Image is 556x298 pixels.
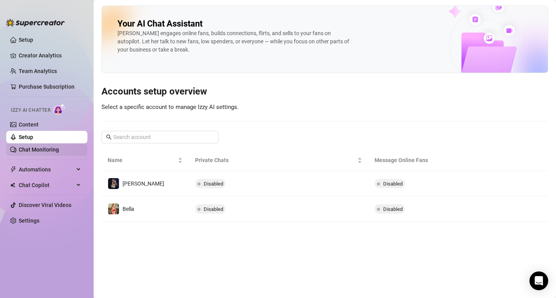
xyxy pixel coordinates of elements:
a: Team Analytics [19,68,57,74]
img: Bella [108,203,119,214]
div: [PERSON_NAME] engages online fans, builds connections, flirts, and sells to your fans on autopilo... [117,29,352,54]
img: logo-BBDzfeDw.svg [6,19,65,27]
a: Chat Monitoring [19,146,59,153]
span: Automations [19,163,74,176]
a: Settings [19,218,39,224]
span: Disabled [204,181,223,187]
h3: Accounts setup overview [101,86,548,98]
a: Setup [19,37,33,43]
a: Discover Viral Videos [19,202,71,208]
a: Purchase Subscription [19,80,81,93]
th: Message Online Fans [368,150,488,171]
div: Open Intercom Messenger [529,271,548,290]
img: AI Chatter [53,103,66,115]
span: Private Chats [195,156,356,164]
th: Name [101,150,189,171]
h2: Your AI Chat Assistant [117,18,203,29]
span: Name [108,156,176,164]
a: Setup [19,134,33,140]
span: Disabled [383,181,403,187]
span: Disabled [383,206,403,212]
img: Jade [108,178,119,189]
span: Bella [123,206,134,212]
span: Chat Copilot [19,179,74,191]
a: Content [19,121,39,128]
span: Izzy AI Chatter [11,107,50,114]
span: search [106,134,112,140]
a: Creator Analytics [19,49,81,62]
input: Search account [113,133,208,141]
span: [PERSON_NAME] [123,180,164,187]
span: thunderbolt [10,166,16,173]
span: Disabled [204,206,223,212]
th: Private Chats [189,150,369,171]
span: Select a specific account to manage Izzy AI settings. [101,103,239,111]
img: Chat Copilot [10,182,15,188]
